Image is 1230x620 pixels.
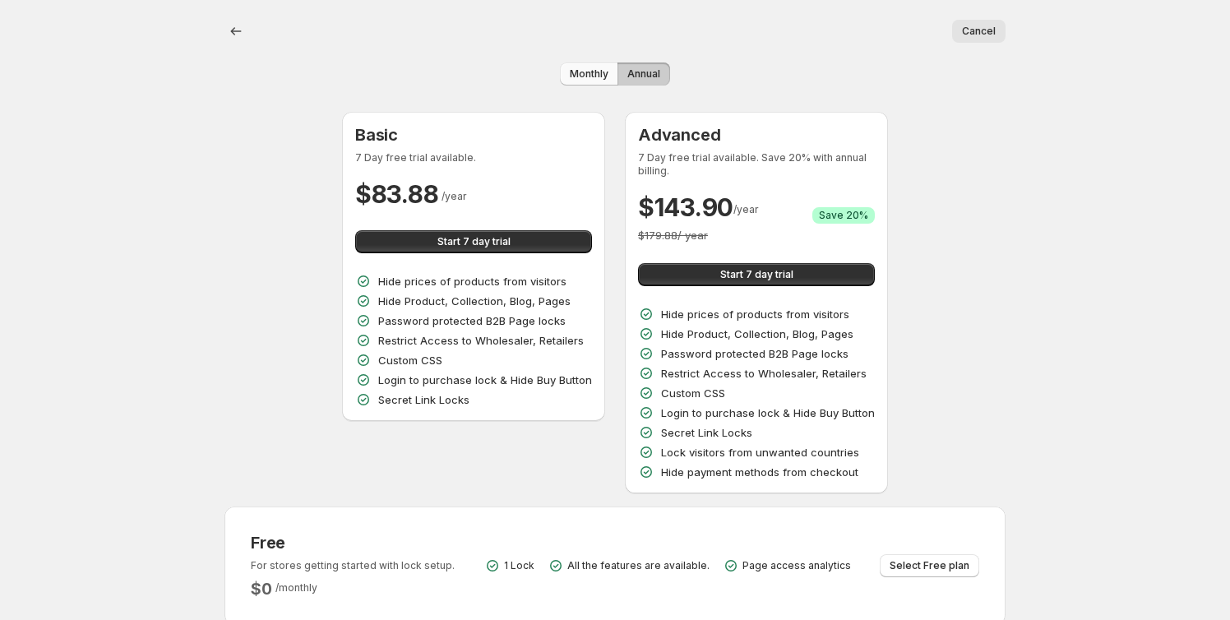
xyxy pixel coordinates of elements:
p: All the features are available. [567,559,710,572]
button: back [224,20,247,43]
h2: $ 0 [251,579,272,599]
p: Hide prices of products from visitors [661,306,849,322]
p: Secret Link Locks [661,424,752,441]
h3: Free [251,533,455,553]
button: Cancel [952,20,1006,43]
span: Start 7 day trial [720,268,793,281]
span: Monthly [570,67,608,81]
p: Hide prices of products from visitors [378,273,566,289]
p: Restrict Access to Wholesaler, Retailers [661,365,867,382]
p: Page access analytics [742,559,851,572]
p: 7 Day free trial available. [355,151,592,164]
span: Annual [627,67,660,81]
button: Monthly [560,62,618,86]
h2: $ 143.90 [638,191,733,224]
p: Hide Product, Collection, Blog, Pages [661,326,853,342]
h2: $ 83.88 [355,178,438,211]
p: Custom CSS [661,385,725,401]
p: $ 179.88 / year [638,227,875,243]
p: Hide Product, Collection, Blog, Pages [378,293,571,309]
button: Start 7 day trial [355,230,592,253]
h3: Basic [355,125,592,145]
span: / year [733,203,759,215]
p: Login to purchase lock & Hide Buy Button [378,372,592,388]
button: Select Free plan [880,554,979,577]
p: Secret Link Locks [378,391,469,408]
p: Custom CSS [378,352,442,368]
p: Password protected B2B Page locks [378,312,566,329]
p: Restrict Access to Wholesaler, Retailers [378,332,584,349]
button: Start 7 day trial [638,263,875,286]
span: Start 7 day trial [437,235,511,248]
p: Password protected B2B Page locks [661,345,849,362]
span: Cancel [962,25,996,38]
p: 7 Day free trial available. Save 20% with annual billing. [638,151,875,178]
p: Hide payment methods from checkout [661,464,858,480]
p: Login to purchase lock & Hide Buy Button [661,405,875,421]
span: / monthly [275,581,317,594]
p: 1 Lock [504,559,534,572]
span: Save 20% [819,209,868,222]
span: / year [442,190,467,202]
p: For stores getting started with lock setup. [251,559,455,572]
p: Lock visitors from unwanted countries [661,444,859,460]
h3: Advanced [638,125,875,145]
button: Annual [617,62,670,86]
span: Select Free plan [890,559,969,572]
